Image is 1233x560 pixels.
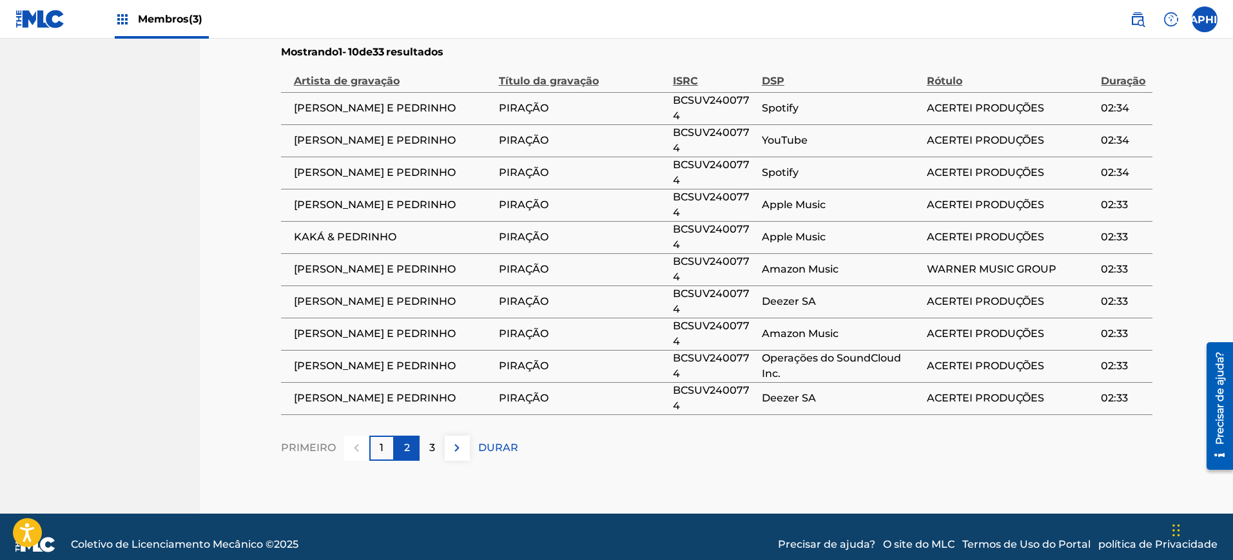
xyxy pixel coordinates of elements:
font: BCSUV2400774 [673,159,750,186]
img: procurar [1130,12,1145,27]
img: ajuda [1163,12,1179,27]
font: PIRAÇÃO [499,327,549,340]
font: ACERTEI PRODUÇÕES [927,327,1044,340]
div: Ajuda [1158,6,1184,32]
font: 02:33 [1101,198,1128,211]
font: PIRAÇÃO [499,360,549,372]
font: YouTube [762,134,808,146]
img: Logotipo da MLC [15,10,65,28]
font: PIRAÇÃO [499,295,549,307]
font: 33 [373,46,384,58]
font: 02:33 [1101,327,1128,340]
font: 02:33 [1101,392,1128,404]
font: resultados [386,46,443,58]
font: ACERTEI PRODUÇÕES [927,134,1044,146]
div: Arrastar [1172,511,1180,550]
img: logotipo [15,537,55,552]
font: KAKÁ & PEDRINHO [294,231,396,243]
font: WARNER MUSIC GROUP [927,263,1056,275]
font: ACERTEI PRODUÇÕES [927,392,1044,404]
font: 02:34 [1101,166,1129,179]
font: 02:33 [1101,231,1128,243]
iframe: Centro de Recursos [1197,337,1233,476]
font: 1 [338,46,342,58]
font: 1 [380,441,383,454]
font: Termos de Uso do Portal [962,538,1091,550]
font: BCSUV2400774 [673,94,750,122]
a: O site do MLC [883,537,955,552]
font: BCSUV2400774 [673,223,750,251]
font: Rótulo [927,75,962,87]
font: BCSUV2400774 [673,352,750,380]
img: certo [449,440,465,456]
font: PIRAÇÃO [499,166,549,179]
font: 10 [348,46,359,58]
font: DSP [762,75,784,87]
font: 2025 [274,538,298,550]
font: ACERTEI PRODUÇÕES [927,360,1044,372]
font: ISRC [673,75,698,87]
font: [PERSON_NAME] E PEDRINHO [294,263,456,275]
font: PIRAÇÃO [499,392,549,404]
div: Menu do usuário [1192,6,1218,32]
font: PIRAÇÃO [499,134,549,146]
font: Spotify [762,166,799,179]
font: Spotify [762,102,799,114]
font: DURAR [478,441,518,454]
font: Amazon Music [762,263,839,275]
font: BCSUV2400774 [673,320,750,347]
font: 2 [404,441,410,454]
font: PIRAÇÃO [499,198,549,211]
font: [PERSON_NAME] E PEDRINHO [294,295,456,307]
font: ACERTEI PRODUÇÕES [927,295,1044,307]
font: 02:33 [1101,360,1128,372]
font: [PERSON_NAME] E PEDRINHO [294,134,456,146]
font: BCSUV2400774 [673,191,750,218]
font: 02:34 [1101,102,1129,114]
font: Precisar de ajuda? [778,538,875,550]
font: Deezer SA [762,295,816,307]
font: [PERSON_NAME] E PEDRINHO [294,327,456,340]
font: Duração [1101,75,1145,87]
font: 02:33 [1101,263,1128,275]
font: Apple Music [762,198,826,211]
font: O site do MLC [883,538,955,550]
font: Apple Music [762,231,826,243]
font: Mostrando [281,46,338,58]
font: ACERTEI PRODUÇÕES [927,198,1044,211]
font: Membros [138,13,189,25]
font: de [359,46,373,58]
font: ACERTEI PRODUÇÕES [927,102,1044,114]
font: Artista de gravação [294,75,400,87]
font: 3 [429,441,435,454]
a: Precisar de ajuda? [778,537,875,552]
font: [PERSON_NAME] E PEDRINHO [294,198,456,211]
font: 02:33 [1101,295,1128,307]
font: ACERTEI PRODUÇÕES [927,166,1044,179]
font: PRIMEIRO [281,441,336,454]
iframe: Widget de bate-papo [1169,498,1233,560]
font: PIRAÇÃO [499,263,549,275]
font: (3) [189,13,202,25]
font: Amazon Music [762,327,839,340]
font: [PERSON_NAME] E PEDRINHO [294,360,456,372]
font: BCSUV2400774 [673,287,750,315]
font: política de Privacidade [1098,538,1218,550]
font: ACERTEI PRODUÇÕES [927,231,1044,243]
font: PIRAÇÃO [499,102,549,114]
font: BCSUV2400774 [673,255,750,283]
font: 02:34 [1101,134,1129,146]
font: [PERSON_NAME] E PEDRINHO [294,392,456,404]
font: Coletivo de Licenciamento Mecânico © [71,538,274,550]
font: [PERSON_NAME] E PEDRINHO [294,166,456,179]
font: BCSUV2400774 [673,126,750,154]
a: Pesquisa pública [1125,6,1150,32]
font: Operações do SoundCloud Inc. [762,352,901,380]
a: política de Privacidade [1098,537,1218,552]
font: PIRAÇÃO [499,231,549,243]
img: Top Rightsholders [115,12,130,27]
font: - [342,46,346,58]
